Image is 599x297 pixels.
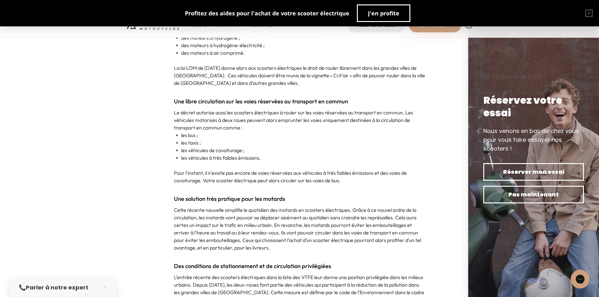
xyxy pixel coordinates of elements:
p: ▪️ des moteurs à air comprimé. [174,49,425,57]
p: Pour l’instant, il n’existe pas encore de voies réservées aux véhicules à très faibles émissions ... [174,169,425,184]
iframe: Gorgias live chat messenger [568,267,593,291]
p: ▪️ les taxis ; [174,139,425,146]
p: ▪️ les véhicules à très faibles émissions. [174,154,425,162]
p: Cette récente nouvelle simplifie le quotidien des motards en scooters électriques. Grâce à ce nou... [174,206,425,251]
strong: Une libre circulation sur les voies réservées au transport en commun [174,98,348,105]
p: La loi LOM de [DATE] donne alors aux scooters électriques le droit de rouler librement dans les g... [174,64,425,87]
strong: Des conditions de stationnement et de circulation privilégiées [174,262,331,270]
p: ▪️ les bus ; [174,131,425,139]
strong: Une solution très pratique pour les motards [174,195,285,202]
p: Le décret autorise aussi les scooters électriques à rouler sur les voies réservées au transport e... [174,109,425,131]
p: ▪️ les véhicules de covoiturage ; [174,146,425,154]
p: ▪️ des moteurs à hydrogène-électricité ; [174,41,425,49]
